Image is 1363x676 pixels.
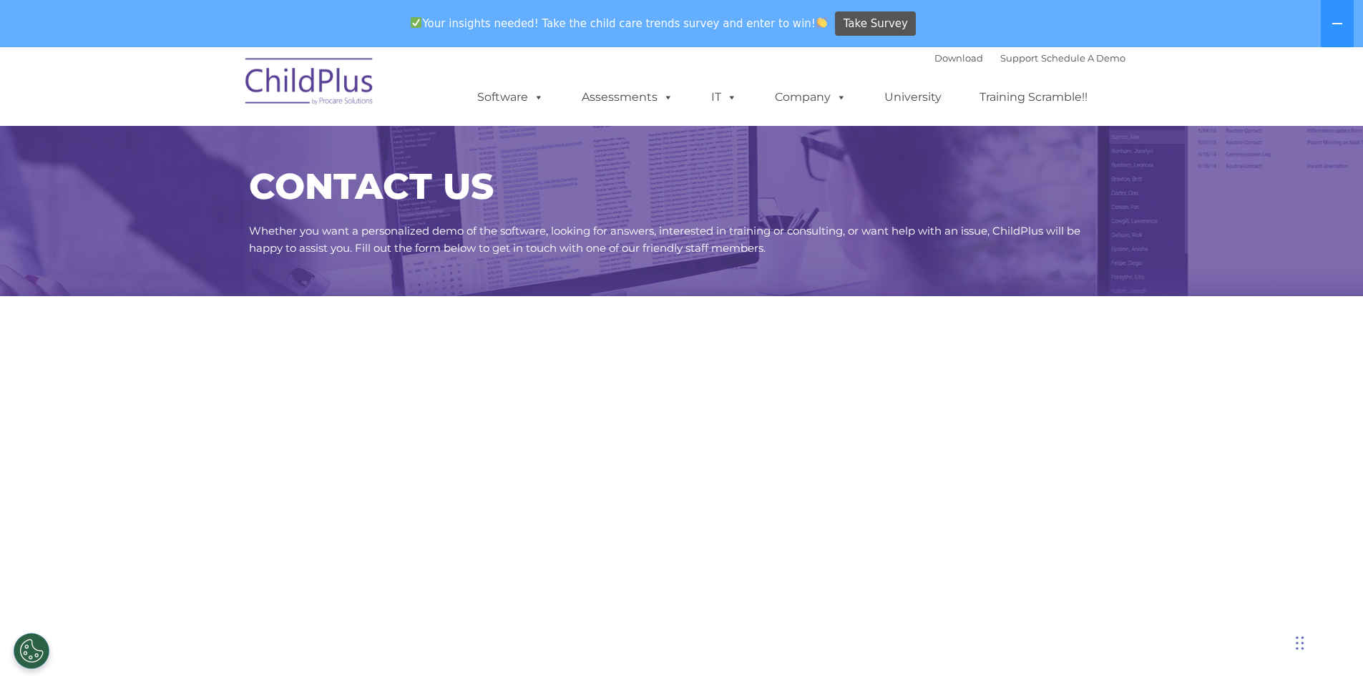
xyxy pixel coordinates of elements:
[835,11,916,36] a: Take Survey
[844,11,908,36] span: Take Survey
[14,633,49,669] button: Cookies Settings
[965,83,1102,112] a: Training Scramble!!
[249,165,494,208] span: CONTACT US
[238,48,381,119] img: ChildPlus by Procare Solutions
[697,83,751,112] a: IT
[249,224,1080,255] span: Whether you want a personalized demo of the software, looking for answers, interested in training...
[1291,607,1363,676] iframe: Chat Widget
[934,52,983,64] a: Download
[761,83,861,112] a: Company
[567,83,688,112] a: Assessments
[934,52,1125,64] font: |
[463,83,558,112] a: Software
[1000,52,1038,64] a: Support
[1296,622,1304,665] div: Drag
[870,83,956,112] a: University
[1041,52,1125,64] a: Schedule A Demo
